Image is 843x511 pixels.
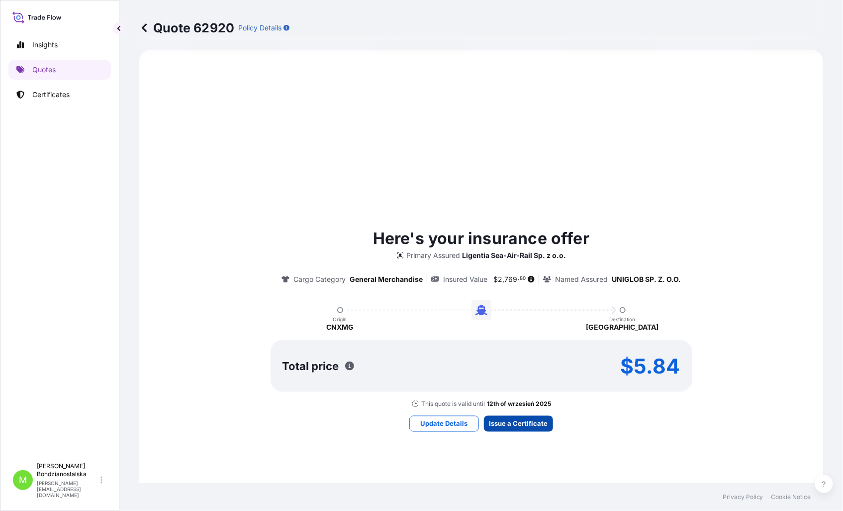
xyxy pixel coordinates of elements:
[238,23,281,33] p: Policy Details
[326,322,354,332] p: CNXMG
[139,20,234,36] p: Quote 62920
[612,274,681,284] p: UNIGLOB SP. Z. O.O.
[504,276,517,283] span: 769
[421,400,485,408] p: This quote is valid until
[19,475,27,485] span: M
[406,251,460,260] p: Primary Assured
[771,493,811,501] a: Cookie Notice
[518,277,519,280] span: .
[32,90,70,100] p: Certificates
[8,35,111,55] a: Insights
[409,416,479,432] button: Update Details
[586,322,659,332] p: [GEOGRAPHIC_DATA]
[32,65,56,75] p: Quotes
[723,493,763,501] a: Privacy Policy
[621,358,680,374] p: $5.84
[37,480,98,498] p: [PERSON_NAME][EMAIL_ADDRESS][DOMAIN_NAME]
[520,277,526,280] span: 80
[293,274,346,284] p: Cargo Category
[555,274,608,284] p: Named Assured
[32,40,58,50] p: Insights
[8,85,111,105] a: Certificates
[462,251,566,260] p: Ligentia Sea-Air-Rail Sp. z o.o.
[282,361,339,371] p: Total price
[502,276,504,283] span: ,
[37,462,98,478] p: [PERSON_NAME] Bohdzianostalska
[489,419,548,429] p: Issue a Certificate
[487,400,551,408] p: 12th of wrzesień 2025
[373,227,589,251] p: Here's your insurance offer
[350,274,423,284] p: General Merchandise
[421,419,468,429] p: Update Details
[443,274,487,284] p: Insured Value
[610,316,636,322] p: Destination
[493,276,498,283] span: $
[8,60,111,80] a: Quotes
[484,416,553,432] button: Issue a Certificate
[333,316,347,322] p: Origin
[498,276,502,283] span: 2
